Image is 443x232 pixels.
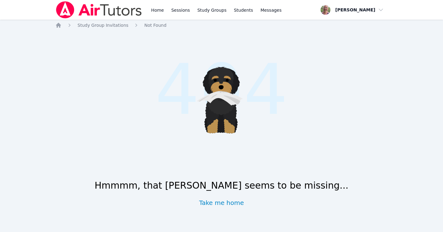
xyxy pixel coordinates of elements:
a: Take me home [199,198,244,207]
a: Study Group Invitations [78,22,128,28]
a: Not Found [144,22,166,28]
h1: Hmmmm, that [PERSON_NAME] seems to be missing... [94,180,348,191]
span: 404 [155,38,288,142]
img: Air Tutors [55,1,142,18]
nav: Breadcrumb [55,22,388,28]
span: Not Found [144,23,166,28]
span: Messages [261,7,282,13]
span: Study Group Invitations [78,23,128,28]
